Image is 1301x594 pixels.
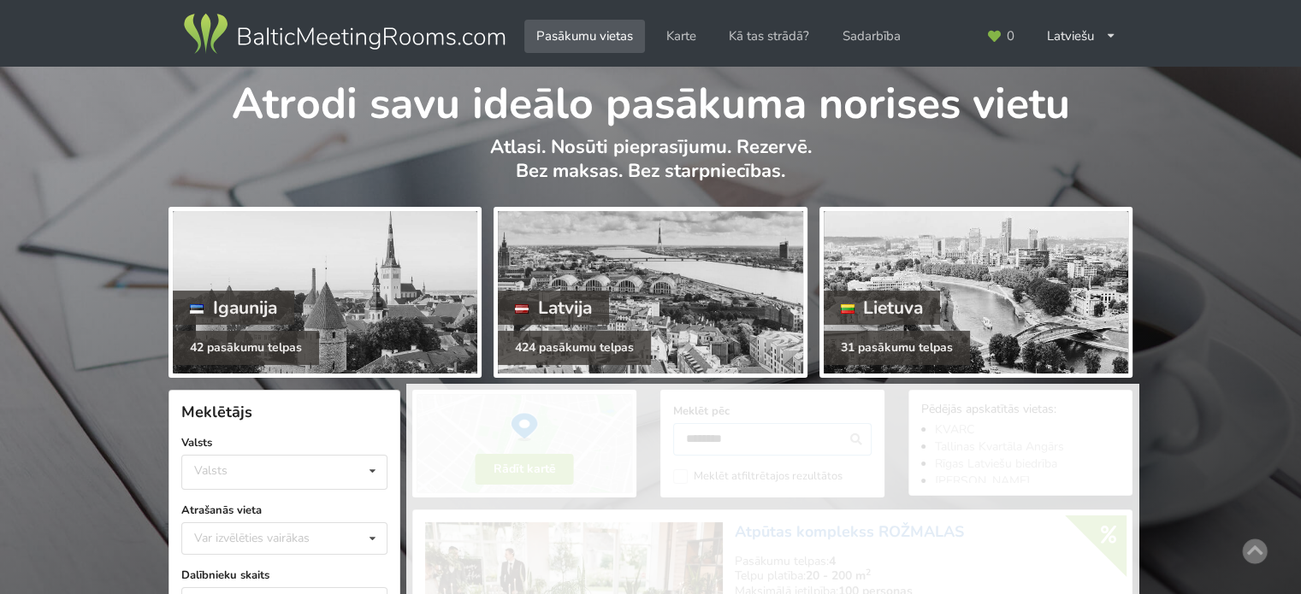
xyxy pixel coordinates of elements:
p: Atlasi. Nosūti pieprasījumu. Rezervē. Bez maksas. Bez starpniecības. [169,135,1132,201]
span: 0 [1007,30,1014,43]
a: Sadarbība [831,20,913,53]
div: Igaunija [173,291,294,325]
img: Baltic Meeting Rooms [180,10,508,58]
a: Igaunija 42 pasākumu telpas [169,207,482,378]
div: 42 pasākumu telpas [173,331,319,365]
div: Latvija [498,291,609,325]
a: Karte [654,20,708,53]
div: Latviešu [1035,20,1128,53]
label: Atrašanās vieta [181,502,387,519]
div: 424 pasākumu telpas [498,331,651,365]
h1: Atrodi savu ideālo pasākuma norises vietu [169,67,1132,132]
a: Latvija 424 pasākumu telpas [494,207,807,378]
div: Var izvēlēties vairākas [190,528,348,548]
div: Lietuva [824,291,941,325]
label: Dalībnieku skaits [181,567,387,584]
a: Pasākumu vietas [524,20,645,53]
span: Meklētājs [181,402,252,422]
div: 31 pasākumu telpas [824,331,970,365]
div: Valsts [194,463,228,478]
a: Kā tas strādā? [717,20,821,53]
label: Valsts [181,434,387,451]
a: Lietuva 31 pasākumu telpas [819,207,1132,378]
